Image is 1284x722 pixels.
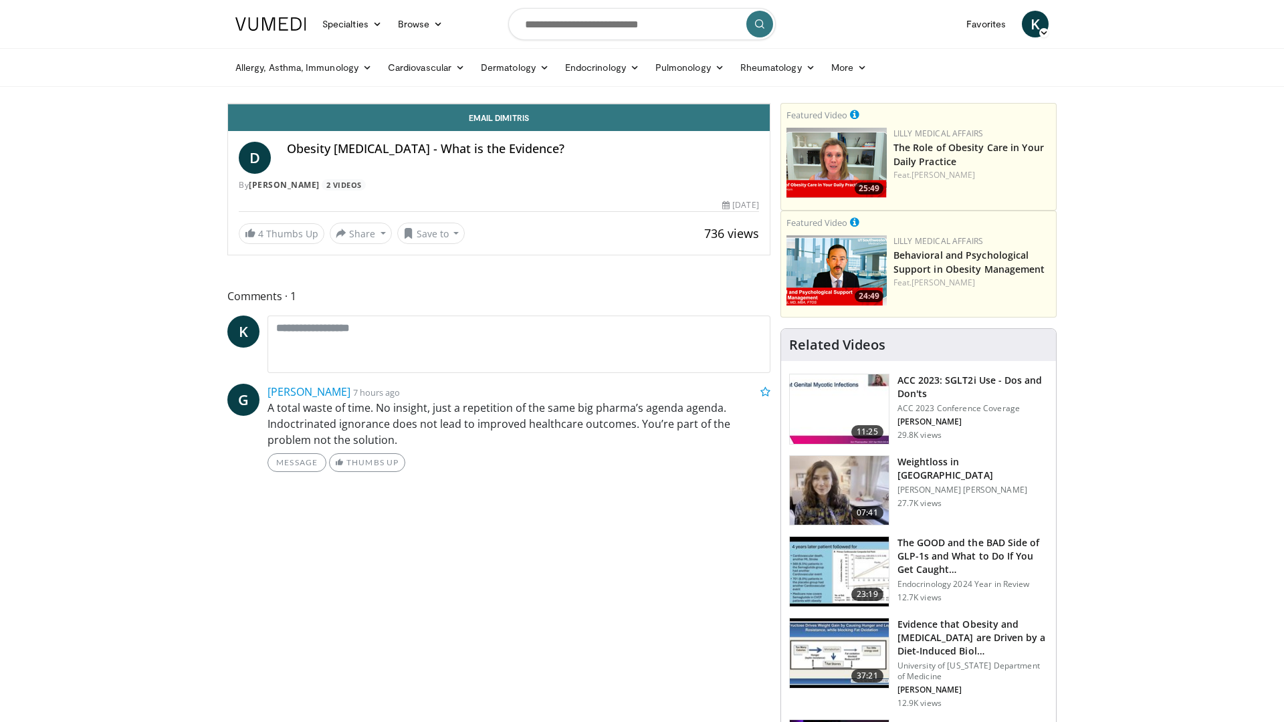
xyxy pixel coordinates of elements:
[786,128,887,198] a: 25:49
[912,277,975,288] a: [PERSON_NAME]
[287,142,759,156] h4: Obesity [MEDICAL_DATA] - What is the Evidence?
[789,618,1048,709] a: 37:21 Evidence that Obesity and [MEDICAL_DATA] are Driven by a Diet-Induced Biol… University of [...
[897,374,1048,400] h3: ACC 2023: SGLT2i Use - Dos and Don'ts
[897,660,1048,682] p: University of [US_STATE] Department of Medicine
[855,290,883,302] span: 24:49
[893,249,1045,275] a: Behavioral and Psychological Support in Obesity Management
[380,54,473,81] a: Cardiovascular
[897,455,1048,482] h3: Weightloss in [GEOGRAPHIC_DATA]
[893,169,1051,181] div: Feat.
[790,456,889,525] img: 9983fed1-7565-45be-8934-aef1103ce6e2.150x105_q85_crop-smart_upscale.jpg
[851,425,883,439] span: 11:25
[851,506,883,519] span: 07:41
[235,17,306,31] img: VuMedi Logo
[786,235,887,306] a: 24:49
[227,384,259,416] a: G
[267,384,350,399] a: [PERSON_NAME]
[897,430,942,441] p: 29.8K views
[897,485,1048,495] p: [PERSON_NAME] [PERSON_NAME]
[704,225,759,241] span: 736 views
[227,54,380,81] a: Allergy, Asthma, Immunology
[329,453,405,472] a: Thumbs Up
[897,592,942,603] p: 12.7K views
[239,223,324,244] a: 4 Thumbs Up
[897,685,1048,695] p: [PERSON_NAME]
[851,669,883,683] span: 37:21
[314,11,390,37] a: Specialties
[786,109,847,121] small: Featured Video
[786,217,847,229] small: Featured Video
[239,142,271,174] a: D
[790,618,889,688] img: 53591b2a-b107-489b-8d45-db59bb710304.150x105_q85_crop-smart_upscale.jpg
[258,227,263,240] span: 4
[786,128,887,198] img: e1208b6b-349f-4914-9dd7-f97803bdbf1d.png.150x105_q85_crop-smart_upscale.png
[732,54,823,81] a: Rheumatology
[912,169,975,180] a: [PERSON_NAME]
[823,54,875,81] a: More
[789,455,1048,526] a: 07:41 Weightloss in [GEOGRAPHIC_DATA] [PERSON_NAME] [PERSON_NAME] 27.7K views
[790,374,889,444] img: 9258cdf1-0fbf-450b-845f-99397d12d24a.150x105_q85_crop-smart_upscale.jpg
[789,374,1048,445] a: 11:25 ACC 2023: SGLT2i Use - Dos and Don'ts ACC 2023 Conference Coverage [PERSON_NAME] 29.8K views
[228,104,770,131] a: Email Dimitris
[897,618,1048,658] h3: Evidence that Obesity and [MEDICAL_DATA] are Driven by a Diet-Induced Biol…
[267,453,326,472] a: Message
[322,179,366,191] a: 2 Videos
[897,698,942,709] p: 12.9K views
[239,179,759,191] div: By
[897,498,942,509] p: 27.7K views
[397,223,465,244] button: Save to
[267,400,770,448] p: A total waste of time. No insight, just a repetition of the same big pharma’s agenda agenda. Indo...
[893,235,984,247] a: Lilly Medical Affairs
[249,179,320,191] a: [PERSON_NAME]
[789,337,885,353] h4: Related Videos
[893,128,984,139] a: Lilly Medical Affairs
[227,316,259,348] a: K
[897,536,1048,576] h3: The GOOD and the BAD Side of GLP-1s and What to Do If You Get Caught…
[958,11,1014,37] a: Favorites
[855,183,883,195] span: 25:49
[786,235,887,306] img: ba3304f6-7838-4e41-9c0f-2e31ebde6754.png.150x105_q85_crop-smart_upscale.png
[789,536,1048,607] a: 23:19 The GOOD and the BAD Side of GLP-1s and What to Do If You Get Caught… Endocrinology 2024 Ye...
[893,141,1044,168] a: The Role of Obesity Care in Your Daily Practice
[897,403,1048,414] p: ACC 2023 Conference Coverage
[893,277,1051,289] div: Feat.
[790,537,889,606] img: 756cb5e3-da60-49d4-af2c-51c334342588.150x105_q85_crop-smart_upscale.jpg
[897,416,1048,427] p: [PERSON_NAME]
[851,588,883,601] span: 23:19
[647,54,732,81] a: Pulmonology
[722,199,758,211] div: [DATE]
[473,54,557,81] a: Dermatology
[1022,11,1049,37] a: K
[557,54,647,81] a: Endocrinology
[227,287,770,305] span: Comments 1
[390,11,451,37] a: Browse
[897,579,1048,590] p: Endocrinology 2024 Year in Review
[353,386,400,398] small: 7 hours ago
[508,8,776,40] input: Search topics, interventions
[330,223,392,244] button: Share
